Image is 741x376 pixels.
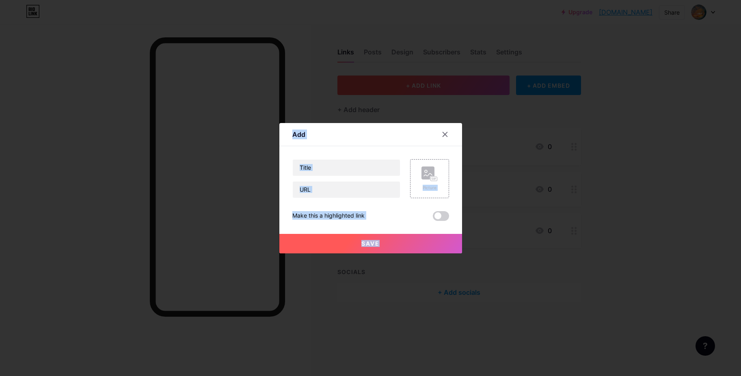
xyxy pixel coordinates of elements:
span: Save [361,240,380,247]
button: Save [279,234,462,253]
div: Add [292,130,305,139]
div: Picture [421,185,438,191]
input: URL [293,182,400,198]
div: Make this a highlighted link [292,211,365,221]
input: Title [293,160,400,176]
